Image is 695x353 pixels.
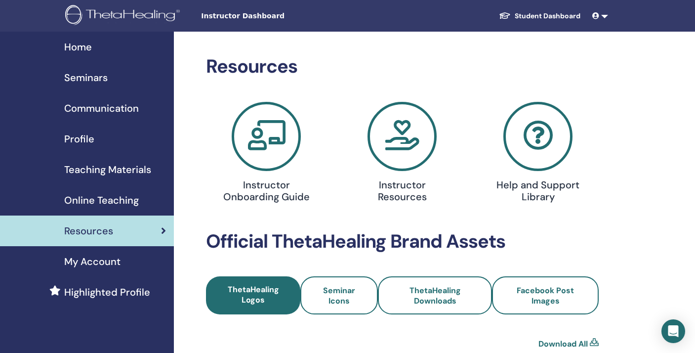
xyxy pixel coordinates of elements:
span: Communication [64,101,139,116]
a: Help and Support Library [476,102,600,207]
h4: Help and Support Library [495,179,582,203]
h4: Instructor Onboarding Guide [223,179,310,203]
span: Resources [64,223,113,238]
span: Seminars [64,70,108,85]
span: Instructor Dashboard [201,11,349,21]
h2: Resources [206,55,599,78]
span: ThetaHealing Downloads [409,285,461,306]
a: Student Dashboard [491,7,588,25]
a: Instructor Onboarding Guide [204,102,328,207]
span: Home [64,40,92,54]
a: Seminar Icons [300,276,377,314]
img: logo.png [65,5,183,27]
a: Download All [538,338,588,350]
a: ThetaHealing Logos [206,276,301,314]
img: graduation-cap-white.svg [499,11,511,20]
a: ThetaHealing Downloads [378,276,492,314]
span: Online Teaching [64,193,139,208]
span: Seminar Icons [323,285,355,306]
span: Profile [64,132,94,146]
a: Facebook Post Images [492,276,599,314]
h4: Instructor Resources [359,179,446,203]
h2: Official ThetaHealing Brand Assets [206,230,599,253]
span: Facebook Post Images [517,285,574,306]
span: My Account [64,254,121,269]
a: Instructor Resources [340,102,464,207]
span: ThetaHealing Logos [228,284,279,305]
span: Teaching Materials [64,162,151,177]
span: Highlighted Profile [64,285,150,300]
div: Open Intercom Messenger [661,319,685,343]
